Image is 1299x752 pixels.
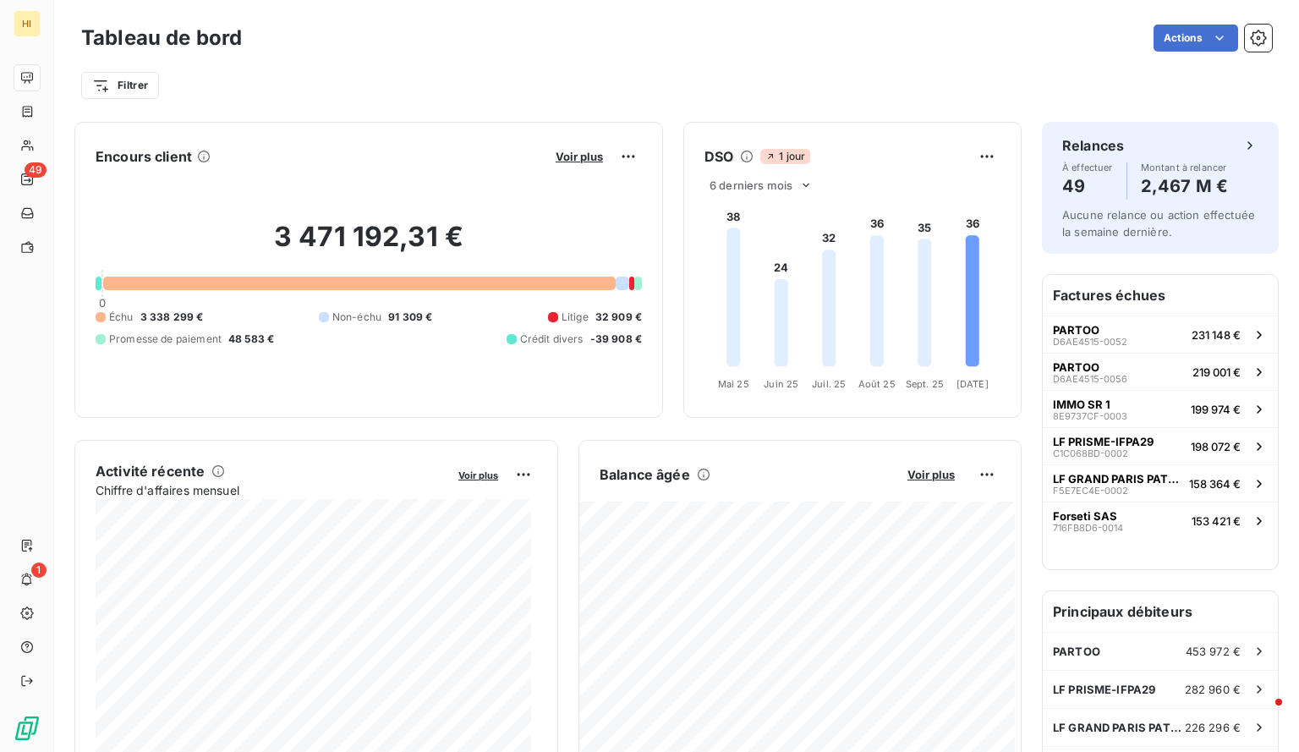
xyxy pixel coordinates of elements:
[1141,173,1228,200] h4: 2,467 M €
[710,178,792,192] span: 6 derniers mois
[1053,486,1128,496] span: F5E7EC4E-0002
[1053,683,1155,696] span: LF PRISME-IFPA29
[1185,683,1241,696] span: 282 960 €
[1191,440,1241,453] span: 198 072 €
[1154,25,1238,52] button: Actions
[1053,523,1123,533] span: 716FB8D6-0014
[96,146,192,167] h6: Encours client
[600,464,690,485] h6: Balance âgée
[1141,162,1228,173] span: Montant à relancer
[1053,509,1117,523] span: Forseti SAS
[109,332,222,347] span: Promesse de paiement
[1192,365,1241,379] span: 219 001 €
[31,563,47,578] span: 1
[1053,411,1127,421] span: 8E9737CF-0003
[140,310,204,325] span: 3 338 299 €
[520,332,584,347] span: Crédit divers
[1053,337,1127,347] span: D6AE4515-0052
[1043,502,1278,539] button: Forseti SAS716FB8D6-0014153 421 €
[1191,403,1241,416] span: 199 974 €
[906,378,944,390] tspan: Sept. 25
[907,468,955,481] span: Voir plus
[25,162,47,178] span: 49
[1192,328,1241,342] span: 231 148 €
[1186,645,1241,658] span: 453 972 €
[96,461,205,481] h6: Activité récente
[1043,591,1278,632] h6: Principaux débiteurs
[760,149,810,164] span: 1 jour
[458,469,498,481] span: Voir plus
[562,310,589,325] span: Litige
[81,23,242,53] h3: Tableau de bord
[109,310,134,325] span: Échu
[1043,316,1278,353] button: PARTOOD6AE4515-0052231 148 €
[332,310,381,325] span: Non-échu
[1043,275,1278,316] h6: Factures échues
[388,310,432,325] span: 91 309 €
[453,467,503,482] button: Voir plus
[812,378,846,390] tspan: Juil. 25
[1043,464,1278,502] button: LF GRAND PARIS PATRIMOINE - IFPA28F5E7EC4E-0002158 364 €
[1053,398,1110,411] span: IMMO SR 1
[1053,448,1128,458] span: C1C068BD-0002
[556,150,603,163] span: Voir plus
[1053,435,1154,448] span: LF PRISME-IFPA29
[1062,173,1113,200] h4: 49
[81,72,159,99] button: Filtrer
[1241,694,1282,735] iframe: Intercom live chat
[96,220,642,271] h2: 3 471 192,31 €
[858,378,896,390] tspan: Août 25
[1053,360,1099,374] span: PARTOO
[1043,390,1278,427] button: IMMO SR 18E9737CF-0003199 974 €
[1053,645,1100,658] span: PARTOO
[590,332,642,347] span: -39 908 €
[96,481,447,499] span: Chiffre d'affaires mensuel
[228,332,274,347] span: 48 583 €
[764,378,798,390] tspan: Juin 25
[1053,374,1127,384] span: D6AE4515-0056
[1043,353,1278,390] button: PARTOOD6AE4515-0056219 001 €
[1062,162,1113,173] span: À effectuer
[1062,208,1255,239] span: Aucune relance ou action effectuée la semaine dernière.
[1189,477,1241,491] span: 158 364 €
[595,310,642,325] span: 32 909 €
[1053,323,1099,337] span: PARTOO
[718,378,749,390] tspan: Mai 25
[902,467,960,482] button: Voir plus
[1053,472,1182,486] span: LF GRAND PARIS PATRIMOINE - IFPA28
[1053,721,1185,734] span: LF GRAND PARIS PATRIMOINE - IFPA28
[1192,514,1241,528] span: 153 421 €
[14,715,41,742] img: Logo LeanPay
[14,10,41,37] div: HI
[1043,427,1278,464] button: LF PRISME-IFPA29C1C068BD-0002198 072 €
[704,146,733,167] h6: DSO
[1062,135,1124,156] h6: Relances
[99,296,106,310] span: 0
[956,378,989,390] tspan: [DATE]
[1185,721,1241,734] span: 226 296 €
[551,149,608,164] button: Voir plus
